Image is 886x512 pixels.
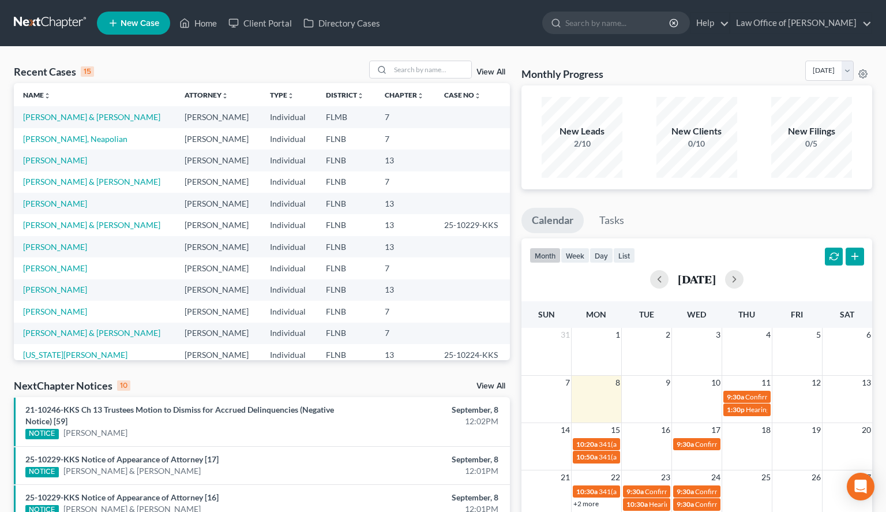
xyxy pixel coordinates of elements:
[660,423,671,437] span: 16
[474,92,481,99] i: unfold_more
[175,301,261,322] td: [PERSON_NAME]
[63,427,127,439] a: [PERSON_NAME]
[710,470,722,484] span: 24
[664,328,671,342] span: 2
[391,61,471,78] input: Search by name...
[175,214,261,236] td: [PERSON_NAME]
[649,500,774,509] span: Hearing for [PERSON_NAME][US_STATE]
[175,279,261,301] td: [PERSON_NAME]
[121,19,159,28] span: New Case
[610,423,621,437] span: 15
[261,171,317,193] td: Individual
[576,487,598,496] span: 10:30a
[542,125,622,138] div: New Leads
[348,492,498,503] div: September, 8
[626,500,648,509] span: 10:30a
[542,138,622,150] div: 2/10
[23,220,160,230] a: [PERSON_NAME] & [PERSON_NAME]
[613,248,635,263] button: list
[746,405,881,414] span: Hearing for Celebration Pointe Holdings, LLC
[25,454,219,464] a: 25-10229-KKS Notice of Appearance of Attorney [17]
[376,344,436,365] td: 13
[599,453,775,461] span: 341(a) meeting for [PERSON_NAME] De [PERSON_NAME]
[317,344,376,365] td: FLNB
[815,328,822,342] span: 5
[23,199,87,208] a: [PERSON_NAME]
[23,177,160,186] a: [PERSON_NAME] & [PERSON_NAME]
[444,91,481,99] a: Case Nounfold_more
[261,301,317,322] td: Individual
[175,236,261,257] td: [PERSON_NAME]
[261,150,317,171] td: Individual
[317,257,376,279] td: FLNB
[645,487,776,496] span: Confirmation hearing for [PERSON_NAME]
[317,193,376,214] td: FLNB
[760,423,772,437] span: 18
[357,92,364,99] i: unfold_more
[376,301,436,322] td: 7
[861,423,872,437] span: 20
[175,106,261,128] td: [PERSON_NAME]
[23,112,160,122] a: [PERSON_NAME] & [PERSON_NAME]
[847,473,874,500] div: Open Intercom Messenger
[810,423,822,437] span: 19
[586,309,606,319] span: Mon
[376,128,436,150] td: 7
[23,328,160,338] a: [PERSON_NAME] & [PERSON_NAME]
[23,307,87,316] a: [PERSON_NAME]
[317,214,376,236] td: FLNB
[317,323,376,344] td: FLNB
[476,382,505,390] a: View All
[710,376,722,390] span: 10
[599,440,710,449] span: 341(a) meeting for [PERSON_NAME]
[710,423,722,437] span: 17
[435,214,510,236] td: 25-10229-KKS
[590,248,613,263] button: day
[576,453,598,461] span: 10:50a
[261,193,317,214] td: Individual
[270,91,294,99] a: Typeunfold_more
[317,301,376,322] td: FLNB
[175,323,261,344] td: [PERSON_NAME]
[261,236,317,257] td: Individual
[317,106,376,128] td: FLMB
[261,128,317,150] td: Individual
[175,128,261,150] td: [PERSON_NAME]
[791,309,803,319] span: Fri
[261,344,317,365] td: Individual
[610,470,621,484] span: 22
[317,279,376,301] td: FLNB
[23,134,127,144] a: [PERSON_NAME], Neapolian
[564,376,571,390] span: 7
[614,376,621,390] span: 8
[664,376,671,390] span: 9
[348,404,498,416] div: September, 8
[677,440,694,449] span: 9:30a
[175,150,261,171] td: [PERSON_NAME]
[25,405,334,426] a: 21-10246-KKS Ch 13 Trustees Motion to Dismiss for Accrued Delinquencies (Negative Notice) [59]
[221,92,228,99] i: unfold_more
[298,13,386,33] a: Directory Cases
[317,150,376,171] td: FLNB
[771,125,852,138] div: New Filings
[23,242,87,252] a: [PERSON_NAME]
[435,344,510,365] td: 25-10224-KKS
[738,309,755,319] span: Thu
[261,214,317,236] td: Individual
[417,92,424,99] i: unfold_more
[376,279,436,301] td: 13
[677,487,694,496] span: 9:30a
[261,323,317,344] td: Individual
[317,236,376,257] td: FLNB
[376,193,436,214] td: 13
[687,309,706,319] span: Wed
[63,465,201,477] a: [PERSON_NAME] & [PERSON_NAME]
[521,67,603,81] h3: Monthly Progress
[261,279,317,301] td: Individual
[185,91,228,99] a: Attorneyunfold_more
[376,236,436,257] td: 13
[117,380,130,391] div: 10
[727,405,745,414] span: 1:30p
[23,263,87,273] a: [PERSON_NAME]
[476,68,505,76] a: View All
